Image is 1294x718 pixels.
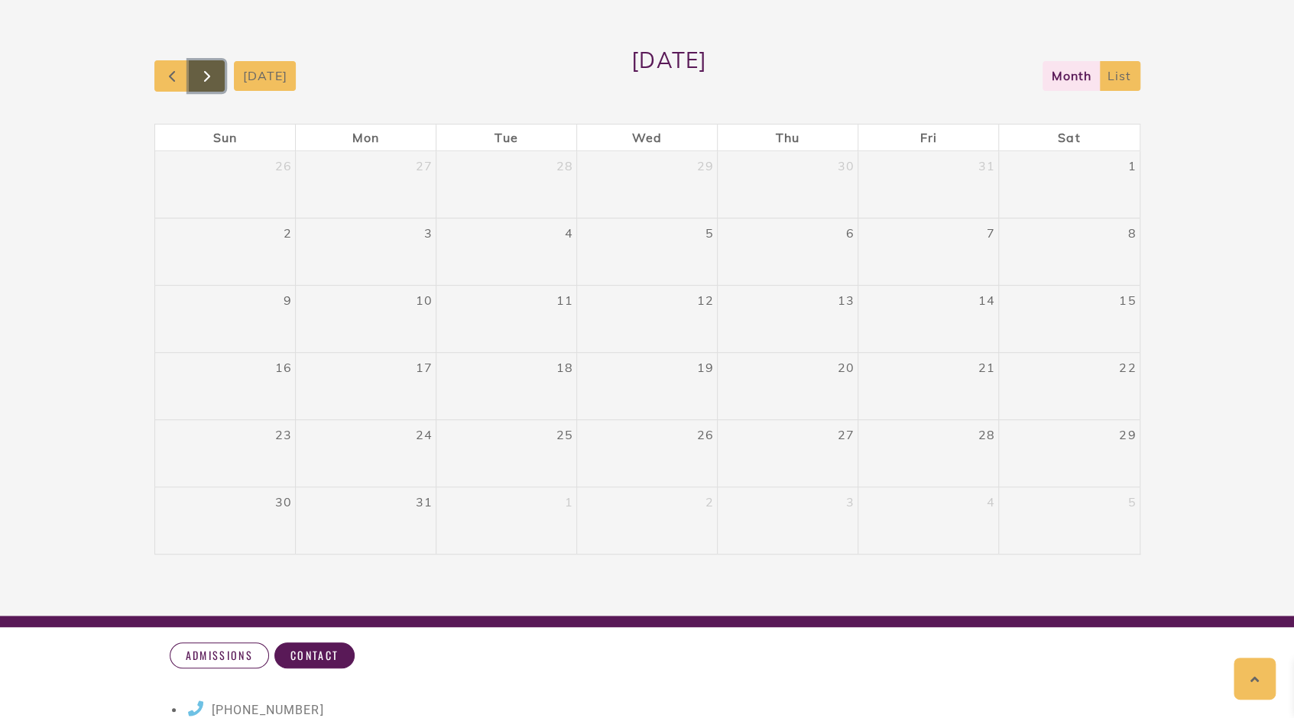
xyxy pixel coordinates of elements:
[718,352,858,419] td: August 20, 2026
[296,487,436,554] td: August 31, 2026
[272,151,295,180] a: July 26, 2026
[999,285,1140,352] td: August 15, 2026
[413,420,436,449] a: August 24, 2026
[858,218,999,285] td: August 7, 2026
[436,352,577,419] td: August 18, 2026
[835,353,858,382] a: August 20, 2026
[170,642,269,668] a: Admissions
[272,353,295,382] a: August 16, 2026
[843,218,858,247] a: August 6, 2026
[210,125,240,150] a: Sunday
[290,648,339,662] span: Contact
[577,419,718,487] td: August 26, 2026
[155,487,296,554] td: August 30, 2026
[413,487,436,516] a: August 31, 2026
[858,419,999,487] td: August 28, 2026
[975,353,998,382] a: August 21, 2026
[577,151,718,218] td: July 29, 2026
[436,419,577,487] td: August 25, 2026
[296,218,436,285] td: August 3, 2026
[577,487,718,554] td: September 2, 2026
[858,352,999,419] td: August 21, 2026
[296,151,436,218] td: July 27, 2026
[155,419,296,487] td: August 23, 2026
[413,151,436,180] a: July 27, 2026
[553,420,576,449] a: August 25, 2026
[999,352,1140,419] td: August 22, 2026
[718,285,858,352] td: August 13, 2026
[155,218,296,285] td: August 2, 2026
[349,125,382,150] a: Monday
[718,419,858,487] td: August 27, 2026
[281,286,295,315] a: August 9, 2026
[421,218,436,247] a: August 3, 2026
[553,151,576,180] a: July 28, 2026
[272,487,295,516] a: August 30, 2026
[858,151,999,218] td: July 31, 2026
[1043,61,1100,91] button: month
[858,487,999,554] td: September 4, 2026
[296,419,436,487] td: August 24, 2026
[631,47,707,105] h2: [DATE]
[562,487,576,516] a: September 1, 2026
[1116,420,1139,449] a: August 29, 2026
[553,286,576,315] a: August 11, 2026
[999,218,1140,285] td: August 8, 2026
[185,703,324,717] a: [PHONE_NUMBER]
[281,218,295,247] a: August 2, 2026
[189,60,225,92] button: Next month
[975,420,998,449] a: August 28, 2026
[975,286,998,315] a: August 14, 2026
[436,285,577,352] td: August 11, 2026
[718,487,858,554] td: September 3, 2026
[858,285,999,352] td: August 14, 2026
[296,285,436,352] td: August 10, 2026
[234,61,296,91] button: [DATE]
[999,419,1140,487] td: August 29, 2026
[843,487,858,516] a: September 3, 2026
[835,151,858,180] a: July 30, 2026
[694,353,717,382] a: August 19, 2026
[212,703,324,717] span: [PHONE_NUMBER]
[773,125,803,150] a: Thursday
[999,151,1140,218] td: August 1, 2026
[577,285,718,352] td: August 12, 2026
[835,420,858,449] a: August 27, 2026
[702,218,717,247] a: August 5, 2026
[296,352,436,419] td: August 17, 2026
[702,487,717,516] a: September 2, 2026
[436,487,577,554] td: September 1, 2026
[916,125,939,150] a: Friday
[1099,61,1140,91] button: list
[491,125,521,150] a: Tuesday
[154,60,190,92] button: Previous month
[999,487,1140,554] td: September 5, 2026
[436,218,577,285] td: August 4, 2026
[1116,353,1139,382] a: August 22, 2026
[984,487,998,516] a: September 4, 2026
[694,286,717,315] a: August 12, 2026
[577,218,718,285] td: August 5, 2026
[629,125,665,150] a: Wednesday
[186,648,253,662] span: Admissions
[274,642,355,668] a: Contact
[562,218,576,247] a: August 4, 2026
[272,420,295,449] a: August 23, 2026
[718,218,858,285] td: August 6, 2026
[1116,286,1139,315] a: August 15, 2026
[835,286,858,315] a: August 13, 2026
[984,218,998,247] a: August 7, 2026
[694,151,717,180] a: July 29, 2026
[1055,125,1083,150] a: Saturday
[155,352,296,419] td: August 16, 2026
[413,353,436,382] a: August 17, 2026
[155,285,296,352] td: August 9, 2026
[155,151,296,218] td: July 26, 2026
[1124,218,1139,247] a: August 8, 2026
[577,352,718,419] td: August 19, 2026
[694,420,717,449] a: August 26, 2026
[718,151,858,218] td: July 30, 2026
[413,286,436,315] a: August 10, 2026
[1124,487,1139,516] a: September 5, 2026
[553,353,576,382] a: August 18, 2026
